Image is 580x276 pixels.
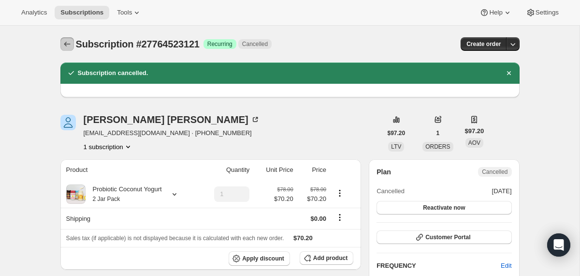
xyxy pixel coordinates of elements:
button: Shipping actions [332,212,348,223]
button: Edit [495,258,517,274]
span: Help [489,9,502,16]
button: Subscriptions [60,37,74,51]
span: ORDERS [425,143,450,150]
span: Reactivate now [423,204,465,212]
span: Cancelled [482,168,507,176]
span: [EMAIL_ADDRESS][DOMAIN_NAME] · [PHONE_NUMBER] [84,128,260,138]
th: Quantity [198,159,252,181]
button: Product actions [332,188,348,199]
button: Customer Portal [377,230,511,244]
span: Customer Portal [425,233,470,241]
span: Subscription #27764523121 [76,39,200,49]
span: Recurring [207,40,232,48]
th: Unit Price [252,159,296,181]
button: Dismiss notification [502,66,516,80]
button: 1 [431,126,446,140]
small: $78.00 [277,186,293,192]
button: Subscriptions [55,6,109,19]
span: AOV [468,139,480,146]
small: 2 Jar Pack [93,196,120,202]
span: Analytics [21,9,47,16]
span: [DATE] [492,186,512,196]
button: Product actions [84,142,133,152]
span: $97.20 [388,129,406,137]
button: Reactivate now [377,201,511,215]
div: [PERSON_NAME] [PERSON_NAME] [84,115,260,124]
button: Analytics [15,6,53,19]
span: $70.20 [274,194,293,204]
h2: FREQUENCY [377,261,501,271]
button: Create order [461,37,507,51]
span: Edit [501,261,511,271]
h2: Subscription cancelled. [78,68,148,78]
span: LTV [391,143,401,150]
div: Open Intercom Messenger [547,233,570,257]
small: $78.00 [310,186,326,192]
span: Apply discount [242,255,284,262]
span: $97.20 [465,126,484,136]
span: Sarah Morton [60,115,76,130]
span: Cancelled [377,186,405,196]
th: Product [60,159,199,181]
span: $0.00 [311,215,327,222]
span: $70.20 [299,194,326,204]
button: Tools [111,6,147,19]
img: product img [66,184,86,204]
span: Cancelled [242,40,268,48]
span: $70.20 [293,234,313,242]
button: $97.20 [382,126,411,140]
button: Settings [520,6,565,19]
th: Shipping [60,208,199,229]
div: Probiotic Coconut Yogurt [86,184,162,204]
span: 1 [436,129,440,137]
span: Add product [313,254,348,262]
span: Settings [536,9,559,16]
span: Create order [466,40,501,48]
h2: Plan [377,167,391,177]
button: Apply discount [229,251,290,266]
span: Subscriptions [60,9,103,16]
button: Help [474,6,518,19]
span: Sales tax (if applicable) is not displayed because it is calculated with each new order. [66,235,284,242]
th: Price [296,159,329,181]
span: Tools [117,9,132,16]
button: Add product [300,251,353,265]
